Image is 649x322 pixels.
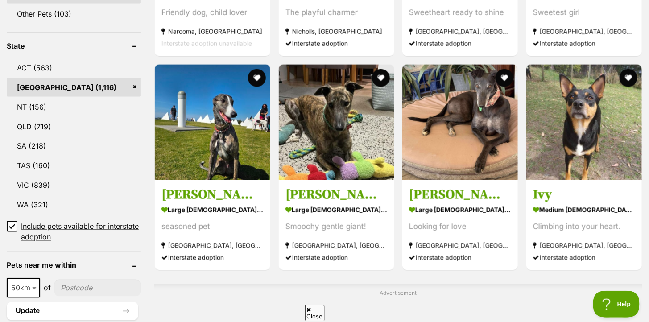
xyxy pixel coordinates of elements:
[285,239,388,252] strong: [GEOGRAPHIC_DATA], [GEOGRAPHIC_DATA]
[409,221,511,233] div: Looking for love
[7,176,141,195] a: VIC (839)
[305,305,325,321] span: Close
[7,4,141,23] a: Other Pets (103)
[409,203,511,216] strong: large [DEMOGRAPHIC_DATA] Dog
[8,282,39,294] span: 50km
[526,180,642,270] a: Ivy medium [DEMOGRAPHIC_DATA] Dog Climbing into your heart. [GEOGRAPHIC_DATA], [GEOGRAPHIC_DATA] ...
[7,302,138,320] button: Update
[161,7,264,19] div: Friendly dog, child lover
[279,180,394,270] a: [PERSON_NAME], the greyhound large [DEMOGRAPHIC_DATA] Dog Smoochy gentle giant! [GEOGRAPHIC_DATA]...
[7,261,141,269] header: Pets near me within
[409,239,511,252] strong: [GEOGRAPHIC_DATA], [GEOGRAPHIC_DATA]
[44,283,51,293] span: of
[533,37,635,50] div: Interstate adoption
[7,117,141,136] a: QLD (719)
[155,65,270,180] img: Maia, the greyhound - Greyhound Dog
[285,252,388,264] div: Interstate adoption
[279,65,394,180] img: Tyson, the greyhound - Greyhound Dog
[409,7,511,19] div: Sweetheart ready to shine
[402,180,518,270] a: [PERSON_NAME], the greyhound large [DEMOGRAPHIC_DATA] Dog Looking for love [GEOGRAPHIC_DATA], [GE...
[533,252,635,264] div: Interstate adoption
[496,69,513,87] button: favourite
[7,157,141,175] a: TAS (160)
[7,221,141,243] a: Include pets available for interstate adoption
[533,7,635,19] div: Sweetest girl
[285,221,388,233] div: Smoochy gentle giant!
[248,69,266,87] button: favourite
[161,25,264,37] strong: Narooma, [GEOGRAPHIC_DATA]
[161,221,264,233] div: seasoned pet
[285,25,388,37] strong: Nicholls, [GEOGRAPHIC_DATA]
[409,252,511,264] div: Interstate adoption
[533,221,635,233] div: Climbing into your heart.
[533,239,635,252] strong: [GEOGRAPHIC_DATA], [GEOGRAPHIC_DATA]
[7,278,40,298] span: 50km
[533,186,635,203] h3: Ivy
[161,186,264,203] h3: [PERSON_NAME], the greyhound
[161,40,252,47] span: Interstate adoption unavailable
[285,186,388,203] h3: [PERSON_NAME], the greyhound
[533,203,635,216] strong: medium [DEMOGRAPHIC_DATA] Dog
[7,42,141,50] header: State
[409,186,511,203] h3: [PERSON_NAME], the greyhound
[285,203,388,216] strong: large [DEMOGRAPHIC_DATA] Dog
[161,203,264,216] strong: large [DEMOGRAPHIC_DATA] Dog
[54,280,141,297] input: postcode
[372,69,389,87] button: favourite
[161,239,264,252] strong: [GEOGRAPHIC_DATA], [GEOGRAPHIC_DATA]
[409,37,511,50] div: Interstate adoption
[402,65,518,180] img: Chloe, the greyhound - Greyhound Dog
[21,221,141,243] span: Include pets available for interstate adoption
[409,25,511,37] strong: [GEOGRAPHIC_DATA], [GEOGRAPHIC_DATA]
[533,25,635,37] strong: [GEOGRAPHIC_DATA], [GEOGRAPHIC_DATA]
[7,58,141,77] a: ACT (563)
[526,65,642,180] img: Ivy - Australian Kelpie Dog
[7,196,141,215] a: WA (321)
[285,37,388,50] div: Interstate adoption
[285,7,388,19] div: The playful charmer
[7,78,141,97] a: [GEOGRAPHIC_DATA] (1,116)
[7,98,141,116] a: NT (156)
[155,180,270,270] a: [PERSON_NAME], the greyhound large [DEMOGRAPHIC_DATA] Dog seasoned pet [GEOGRAPHIC_DATA], [GEOGRA...
[161,252,264,264] div: Interstate adoption
[619,69,637,87] button: favourite
[7,137,141,156] a: SA (218)
[593,291,640,318] iframe: Help Scout Beacon - Open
